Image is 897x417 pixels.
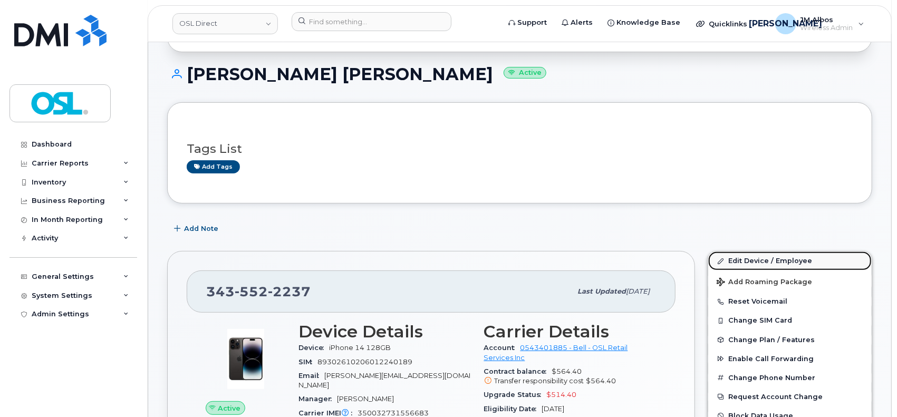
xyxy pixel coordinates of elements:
a: Knowledge Base [600,12,688,33]
button: Reset Voicemail [708,292,872,311]
a: Alerts [554,12,600,33]
button: Add Note [167,219,227,238]
span: Add Roaming Package [717,278,812,288]
h3: Carrier Details [484,322,657,341]
span: Upgrade Status [484,391,547,399]
span: [PERSON_NAME][EMAIL_ADDRESS][DOMAIN_NAME] [298,372,470,389]
span: Wireless Admin [800,24,853,32]
span: Alerts [571,17,593,28]
button: Request Account Change [708,387,872,406]
span: $514.40 [547,391,577,399]
span: 343 [206,284,311,299]
span: Quicklinks [709,20,747,28]
span: Manager [298,395,337,403]
button: Enable Call Forwarding [708,350,872,368]
a: Support [501,12,554,33]
a: 0543401885 - Bell - OSL Retail Services Inc [484,344,628,361]
div: Quicklinks [689,13,766,34]
span: Email [298,372,324,380]
span: Change Plan / Features [728,336,815,344]
span: Active [218,403,240,413]
span: $564.40 [484,367,657,386]
span: SIM [298,358,317,366]
span: [PERSON_NAME] [337,395,394,403]
span: Add Note [184,224,218,234]
h1: [PERSON_NAME] [PERSON_NAME] [167,65,872,83]
span: 350032731556683 [358,409,429,417]
img: image20231002-3703462-njx0qo.jpeg [214,327,277,391]
span: [DATE] [626,287,650,295]
span: 2237 [268,284,311,299]
button: Add Roaming Package [708,270,872,292]
a: Edit Device / Employee [708,251,872,270]
span: Contract balance [484,367,552,375]
span: Transfer responsibility cost [495,377,584,385]
span: Device [298,344,329,352]
span: Eligibility Date [484,405,542,413]
span: 89302610206012240189 [317,358,412,366]
span: [PERSON_NAME] [749,17,822,30]
input: Find something... [292,12,451,31]
span: Enable Call Forwarding [728,355,814,363]
span: JM Albos [800,15,853,24]
span: Support [517,17,547,28]
button: Change Phone Number [708,368,872,387]
span: $564.40 [586,377,616,385]
span: Last updated [577,287,626,295]
span: Account [484,344,520,352]
small: Active [504,67,546,79]
div: JM Albos [768,13,872,34]
span: 552 [235,284,268,299]
h3: Tags List [187,142,853,156]
span: Knowledge Base [616,17,680,28]
button: Change SIM Card [708,311,872,330]
span: Carrier IMEI [298,409,358,417]
span: [DATE] [542,405,565,413]
span: iPhone 14 128GB [329,344,391,352]
a: OSL Direct [172,13,278,34]
a: Add tags [187,160,240,173]
h3: Device Details [298,322,471,341]
button: Change Plan / Features [708,331,872,350]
